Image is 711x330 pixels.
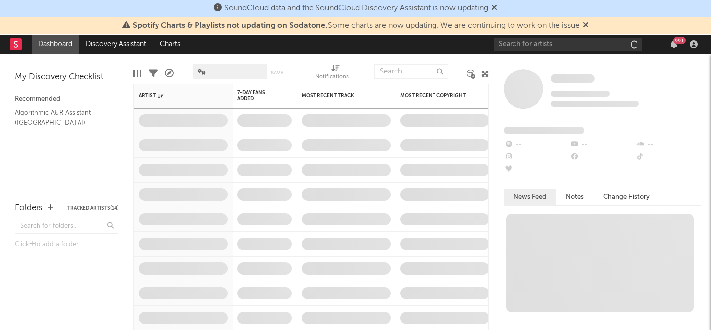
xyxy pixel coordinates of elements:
[32,35,79,54] a: Dashboard
[569,138,635,151] div: --
[635,138,701,151] div: --
[67,206,118,211] button: Tracked Artists(14)
[494,38,642,51] input: Search for artists
[316,59,355,88] div: Notifications (Artist)
[79,35,153,54] a: Discovery Assistant
[504,138,569,151] div: --
[556,189,593,205] button: Notes
[15,72,118,83] div: My Discovery Checklist
[551,91,610,97] span: Tracking Since: [DATE]
[15,220,118,234] input: Search for folders...
[551,74,595,83] span: Some Artist
[302,93,376,99] div: Most Recent Track
[635,151,701,164] div: --
[133,22,580,30] span: : Some charts are now updating. We are continuing to work on the issue
[551,101,639,107] span: 0 fans last week
[583,22,589,30] span: Dismiss
[374,64,448,79] input: Search...
[153,35,187,54] a: Charts
[504,164,569,177] div: --
[149,59,158,88] div: Filters
[569,151,635,164] div: --
[139,93,213,99] div: Artist
[15,202,43,214] div: Folders
[15,239,118,251] div: Click to add a folder.
[133,22,325,30] span: Spotify Charts & Playlists not updating on Sodatone
[673,37,686,44] div: 99 +
[400,93,474,99] div: Most Recent Copyright
[504,151,569,164] div: --
[551,74,595,84] a: Some Artist
[504,189,556,205] button: News Feed
[15,108,109,128] a: Algorithmic A&R Assistant ([GEOGRAPHIC_DATA])
[237,90,277,102] span: 7-Day Fans Added
[224,4,488,12] span: SoundCloud data and the SoundCloud Discovery Assistant is now updating
[491,4,497,12] span: Dismiss
[504,127,584,134] span: Fans Added by Platform
[671,40,677,48] button: 99+
[165,59,174,88] div: A&R Pipeline
[316,72,355,83] div: Notifications (Artist)
[133,59,141,88] div: Edit Columns
[593,189,660,205] button: Change History
[271,70,283,75] button: Save
[15,93,118,105] div: Recommended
